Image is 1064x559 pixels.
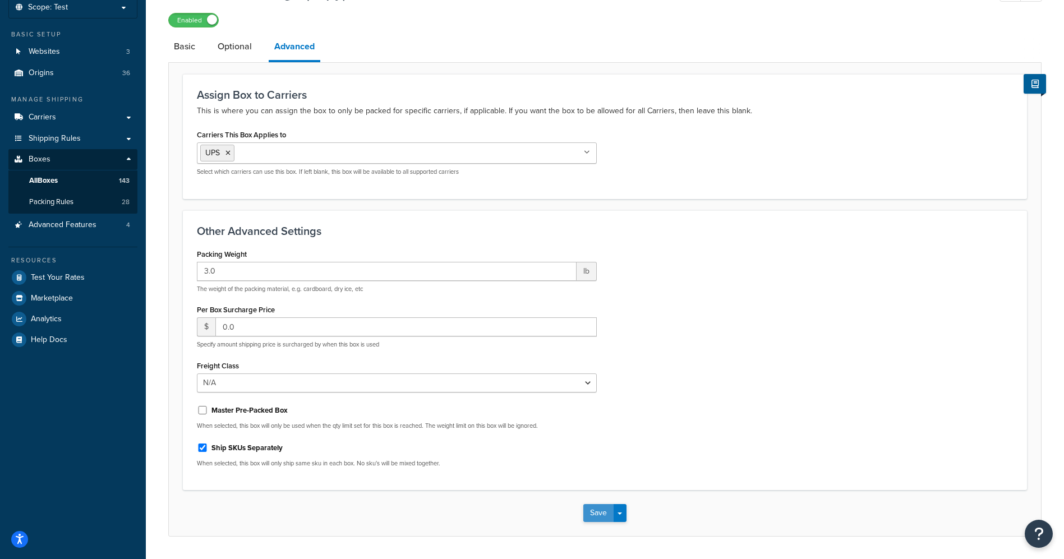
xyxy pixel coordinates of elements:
[8,192,137,212] li: Packing Rules
[29,155,50,164] span: Boxes
[269,33,320,62] a: Advanced
[122,68,130,78] span: 36
[211,405,288,415] label: Master Pre-Packed Box
[29,47,60,57] span: Websites
[122,197,130,207] span: 28
[31,315,62,324] span: Analytics
[211,443,283,453] label: Ship SKUs Separately
[8,149,137,170] a: Boxes
[8,41,137,62] a: Websites3
[1024,74,1046,94] button: Show Help Docs
[197,131,286,139] label: Carriers This Box Applies to
[8,330,137,350] a: Help Docs
[8,267,137,288] a: Test Your Rates
[1025,520,1053,548] button: Open Resource Center
[29,68,54,78] span: Origins
[126,47,130,57] span: 3
[197,168,597,176] p: Select which carriers can use this box. If left blank, this box will be available to all supporte...
[197,422,597,430] p: When selected, this box will only be used when the qty limit set for this box is reached. The wei...
[197,306,275,314] label: Per Box Surcharge Price
[197,340,597,349] p: Specify amount shipping price is surcharged by when this box is used
[197,317,215,336] span: $
[168,33,201,60] a: Basic
[8,41,137,62] li: Websites
[169,13,218,27] label: Enabled
[197,362,239,370] label: Freight Class
[212,33,257,60] a: Optional
[197,89,1013,101] h3: Assign Box to Carriers
[29,197,73,207] span: Packing Rules
[8,256,137,265] div: Resources
[8,309,137,329] a: Analytics
[29,176,58,186] span: All Boxes
[8,192,137,212] a: Packing Rules28
[577,262,597,281] span: lb
[197,225,1013,237] h3: Other Advanced Settings
[31,335,67,345] span: Help Docs
[31,294,73,303] span: Marketplace
[28,3,68,12] span: Scope: Test
[8,128,137,149] a: Shipping Rules
[8,95,137,104] div: Manage Shipping
[8,149,137,213] li: Boxes
[197,285,597,293] p: The weight of the packing material, e.g. cardboard, dry ice, etc
[31,273,85,283] span: Test Your Rates
[8,170,137,191] a: AllBoxes143
[8,107,137,128] a: Carriers
[8,215,137,235] a: Advanced Features4
[29,113,56,122] span: Carriers
[29,134,81,144] span: Shipping Rules
[8,63,137,84] li: Origins
[119,176,130,186] span: 143
[197,459,597,468] p: When selected, this box will only ship same sku in each box. No sku's will be mixed together.
[8,63,137,84] a: Origins36
[8,30,137,39] div: Basic Setup
[8,288,137,308] a: Marketplace
[197,104,1013,118] p: This is where you can assign the box to only be packed for specific carriers, if applicable. If y...
[583,504,614,522] button: Save
[197,250,247,258] label: Packing Weight
[126,220,130,230] span: 4
[205,147,220,159] span: UPS
[8,215,137,235] li: Advanced Features
[29,220,96,230] span: Advanced Features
